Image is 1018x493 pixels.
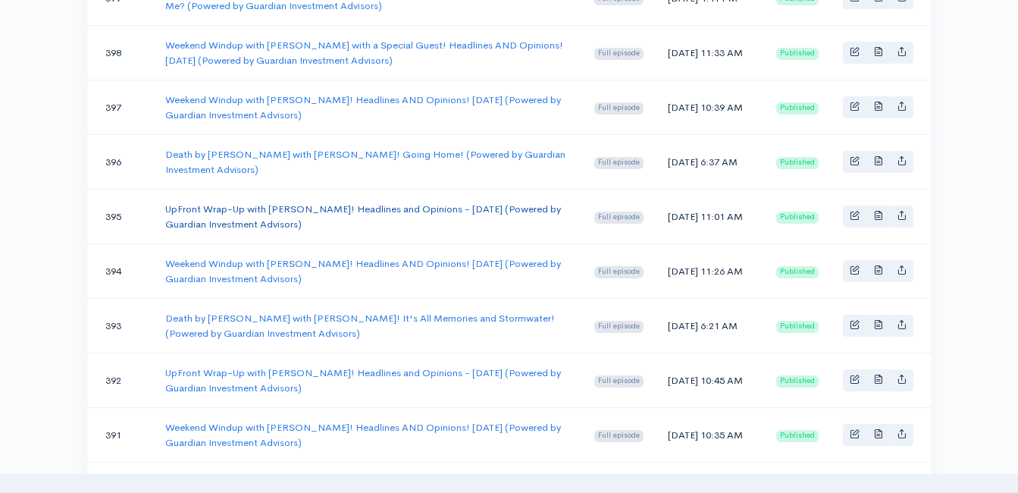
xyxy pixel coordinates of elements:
[594,266,644,278] span: Full episode
[656,26,764,80] td: [DATE] 11:33 AM
[165,39,563,67] a: Weekend Windup with [PERSON_NAME] with a Special Guest! Headlines AND Opinions! [DATE] (Powered b...
[594,102,644,115] span: Full episode
[594,430,644,442] span: Full episode
[87,135,154,190] td: 396
[87,80,154,135] td: 397
[656,299,764,353] td: [DATE] 6:21 AM
[656,80,764,135] td: [DATE] 10:39 AM
[776,430,819,442] span: Published
[656,353,764,408] td: [DATE] 10:45 AM
[594,375,644,388] span: Full episode
[656,408,764,463] td: [DATE] 10:35 AM
[165,93,561,121] a: Weekend Windup with [PERSON_NAME]! Headlines AND Opinions! [DATE] (Powered by Guardian Investment...
[87,244,154,299] td: 394
[656,190,764,244] td: [DATE] 11:01 AM
[87,26,154,80] td: 398
[776,375,819,388] span: Published
[87,353,154,408] td: 392
[843,369,913,391] div: Basic example
[843,42,913,64] div: Basic example
[594,157,644,169] span: Full episode
[165,257,561,285] a: Weekend Windup with [PERSON_NAME]! Headlines AND Opinions! [DATE] (Powered by Guardian Investment...
[594,48,644,60] span: Full episode
[843,260,913,282] div: Basic example
[843,206,913,228] div: Basic example
[165,421,561,449] a: Weekend Windup with [PERSON_NAME]! Headlines AND Opinions! [DATE] (Powered by Guardian Investment...
[594,321,644,333] span: Full episode
[776,321,819,333] span: Published
[776,266,819,278] span: Published
[843,315,913,337] div: Basic example
[843,424,913,446] div: Basic example
[594,212,644,224] span: Full episode
[776,48,819,60] span: Published
[165,203,561,231] a: UpFront Wrap-Up with [PERSON_NAME]! Headlines and Opinions - [DATE] (Powered by Guardian Investme...
[165,148,565,176] a: Death by [PERSON_NAME] with [PERSON_NAME]! Going Home! (Powered by Guardian Investment Advisors)
[776,212,819,224] span: Published
[87,408,154,463] td: 391
[776,157,819,169] span: Published
[776,102,819,115] span: Published
[843,96,913,118] div: Basic example
[843,151,913,173] div: Basic example
[87,299,154,353] td: 393
[165,366,561,394] a: UpFront Wrap-Up with [PERSON_NAME]! Headlines and Opinions - [DATE] (Powered by Guardian Investme...
[656,135,764,190] td: [DATE] 6:37 AM
[87,190,154,244] td: 395
[656,244,764,299] td: [DATE] 11:26 AM
[165,312,555,340] a: Death by [PERSON_NAME] with [PERSON_NAME]! It's All Memories and Stormwater! (Powered by Guardian...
